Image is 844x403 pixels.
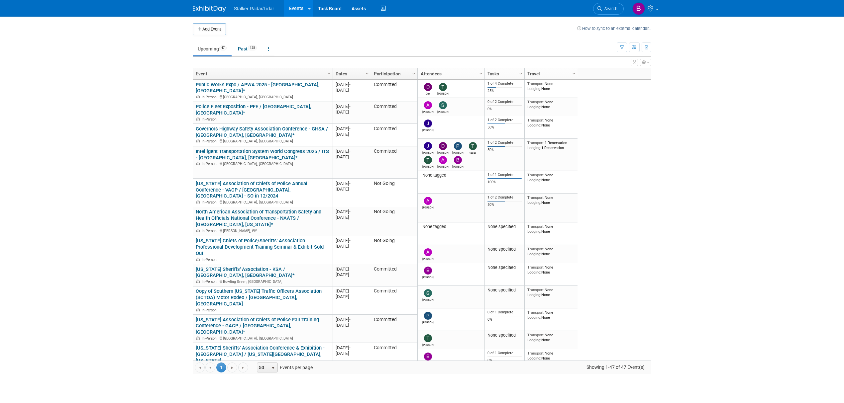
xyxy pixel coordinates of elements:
[487,140,522,145] div: 1 of 2 Complete
[196,266,295,279] a: [US_STATE] Sheriffs' Association - KSA / [GEOGRAPHIC_DATA], [GEOGRAPHIC_DATA]*
[527,173,575,182] div: None None
[424,334,432,342] img: Thomas Kenia
[349,104,351,109] span: -
[202,229,219,233] span: In-Person
[527,351,545,356] span: Transport:
[196,258,200,261] img: In-Person Event
[202,258,219,262] span: In-Person
[439,83,447,91] img: Thomas Kenia
[238,363,248,372] a: Go to the last page
[487,118,522,122] div: 1 of 2 Complete
[196,68,328,79] a: Event
[336,322,368,328] div: [DATE]
[593,3,624,15] a: Search
[365,71,370,76] span: Column Settings
[454,142,462,150] img: Paul Nichols
[527,270,541,275] span: Lodging:
[487,100,522,104] div: 0 of 2 Complete
[517,68,525,78] a: Column Settings
[196,288,322,307] a: Copy of Southern [US_STATE] Traffic Officers Association (SCTOA) Motor Rodeo / [GEOGRAPHIC_DATA],...
[371,236,417,264] td: Not Going
[196,228,330,233] div: [PERSON_NAME], WY
[234,6,274,11] span: Stalker Radar/Lidar
[487,107,522,112] div: 0%
[477,68,485,78] a: Column Settings
[527,81,545,86] span: Transport:
[424,312,432,320] img: Patrick Fagan
[336,345,368,351] div: [DATE]
[527,252,541,256] span: Lodging:
[336,288,368,294] div: [DATE]
[422,109,434,114] div: adam holland
[196,104,311,116] a: Police Fleet Exposition - PFE / [GEOGRAPHIC_DATA], [GEOGRAPHIC_DATA]*
[527,173,545,177] span: Transport:
[527,68,573,79] a: Travel
[336,272,368,278] div: [DATE]
[349,209,351,214] span: -
[452,150,464,154] div: Paul Nichols
[527,247,545,251] span: Transport:
[422,205,434,209] div: Andrew Davis
[196,161,330,166] div: [GEOGRAPHIC_DATA], [GEOGRAPHIC_DATA]
[196,139,200,142] img: In-Person Event
[527,356,541,361] span: Lodging:
[487,202,522,207] div: 50%
[437,91,449,95] div: Thomas Kenia
[424,248,432,256] img: adam holland
[202,200,219,204] span: In-Person
[196,336,200,340] img: In-Person Event
[349,345,351,350] span: -
[233,42,262,55] a: Past125
[196,317,319,335] a: [US_STATE] Association of Chiefs of Police Fall Training Conference - GACP / [GEOGRAPHIC_DATA], [...
[527,140,545,145] span: Transport:
[336,154,368,160] div: [DATE]
[349,149,351,154] span: -
[196,308,200,311] img: In-Person Event
[487,81,522,86] div: 1 of 4 Complete
[478,71,483,76] span: Column Settings
[527,265,575,275] div: None None
[371,286,417,315] td: Committed
[216,363,226,372] span: 1
[195,363,205,372] a: Go to the first page
[193,6,226,12] img: ExhibitDay
[196,209,321,227] a: North American Association of Transportation Safety and Health Officials National Conference - NA...
[336,243,368,249] div: [DATE]
[487,247,522,252] div: None specified
[422,297,434,301] div: Scott Berry
[196,148,329,161] a: Intelligent Transportation System World Congress 2025 / ITS - [GEOGRAPHIC_DATA], [GEOGRAPHIC_DATA]*
[422,127,434,132] div: Jacob Boyle
[196,181,307,199] a: [US_STATE] Association of Chiefs of Police Annual Conference - VACP / [GEOGRAPHIC_DATA], [GEOGRAP...
[202,139,219,143] span: In-Person
[421,68,480,79] a: Attendees
[371,124,417,146] td: Committed
[336,317,368,322] div: [DATE]
[527,224,575,234] div: None None
[421,224,482,229] div: None tagged
[487,265,522,270] div: None specified
[241,365,246,370] span: Go to the last page
[527,310,545,315] span: Transport:
[424,353,432,361] img: Bill Johnson
[487,351,522,356] div: 0 of 1 Complete
[452,164,464,168] div: Brooke Journet
[424,142,432,150] img: John Kestel
[371,179,417,207] td: Not Going
[424,156,432,164] img: Tommy Yates
[487,180,522,185] div: 100%
[336,209,368,214] div: [DATE]
[527,287,545,292] span: Transport:
[571,71,577,76] span: Column Settings
[467,150,479,154] div: tadas eikinas
[336,109,368,115] div: [DATE]
[371,343,417,371] td: Committed
[336,238,368,243] div: [DATE]
[527,292,541,297] span: Lodging:
[527,195,575,205] div: None None
[422,275,434,279] div: Brian Wong
[326,71,332,76] span: Column Settings
[336,148,368,154] div: [DATE]
[202,95,219,99] span: In-Person
[336,186,368,192] div: [DATE]
[410,68,418,78] a: Column Settings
